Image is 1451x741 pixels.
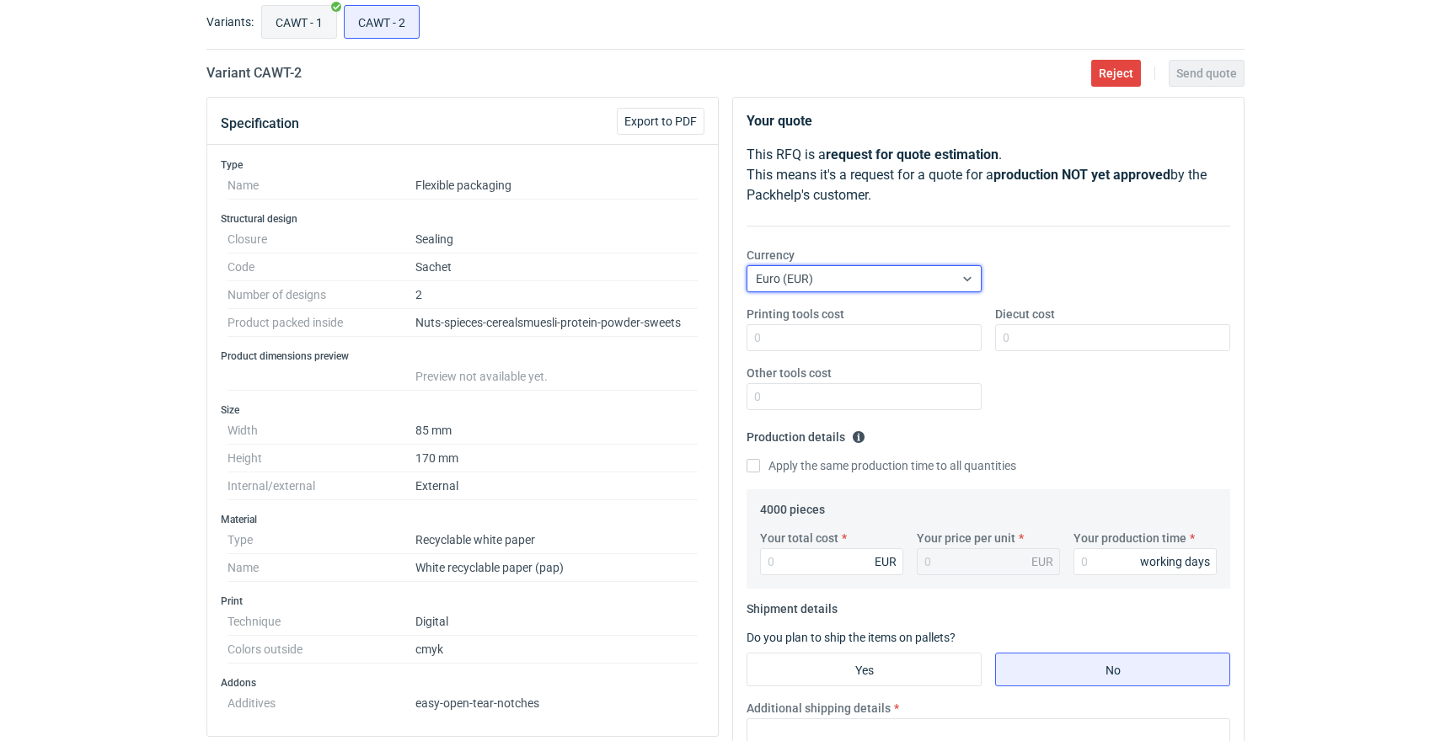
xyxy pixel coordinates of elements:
label: Apply the same production time to all quantities [747,457,1016,474]
label: Variants: [206,13,254,30]
h3: Type [221,158,704,172]
dd: Nuts-spieces-cerealsmuesli-protein-powder-sweets [415,309,698,337]
strong: Your quote [747,113,812,129]
dd: 2 [415,281,698,309]
input: 0 [747,324,982,351]
input: 0 [747,383,982,410]
label: Your production time [1074,530,1186,546]
label: Your total cost [760,530,838,546]
dt: Height [228,445,415,472]
dd: cmyk [415,636,698,664]
legend: Shipment details [747,595,838,616]
dd: External [415,472,698,500]
dt: Internal/external [228,472,415,500]
h3: Size [221,403,704,417]
div: EUR [875,553,897,570]
dt: Technique [228,608,415,636]
strong: production NOT yet approved [993,167,1170,183]
dt: Name [228,554,415,582]
span: Preview not available yet. [415,370,548,383]
label: Additional shipping details [747,700,891,717]
label: Other tools cost [747,365,832,381]
p: This RFQ is a . This means it's a request for a quote for a by the Packhelp's customer. [747,145,1230,205]
button: Specification [221,104,299,144]
input: 0 [760,548,903,575]
label: Your price per unit [917,530,1015,546]
span: Reject [1099,67,1133,79]
span: Export to PDF [624,115,697,127]
input: 0 [1074,548,1217,575]
dt: Closure [228,226,415,253]
dt: Type [228,526,415,554]
label: No [995,653,1230,686]
dd: White recyclable paper (pap) [415,554,698,582]
dd: easy-open-tear-notches [415,690,698,710]
label: Diecut cost [995,306,1055,323]
legend: 4000 pieces [760,496,825,516]
h3: Structural design [221,212,704,226]
label: Yes [747,653,982,686]
dt: Number of designs [228,281,415,309]
dd: 85 mm [415,417,698,445]
label: Do you plan to ship the items on pallets? [747,631,956,644]
label: CAWT - 2 [344,5,420,39]
dt: Code [228,253,415,281]
dd: Flexible packaging [415,172,698,200]
dt: Additives [228,690,415,710]
dd: Digital [415,608,698,636]
dt: Name [228,172,415,200]
h2: Variant CAWT - 2 [206,63,302,83]
dt: Colors outside [228,636,415,664]
span: Send quote [1176,67,1237,79]
dd: Recyclable white paper [415,526,698,554]
dd: Sealing [415,226,698,253]
dd: 170 mm [415,445,698,472]
dd: Sachet [415,253,698,281]
h3: Product dimensions preview [221,349,704,363]
button: Send quote [1169,60,1245,87]
span: Euro (EUR) [756,272,813,285]
h3: Addons [221,676,704,690]
dt: Product packed inside [228,309,415,337]
input: 0 [995,324,1230,351]
h3: Print [221,594,704,608]
div: EUR [1031,553,1053,570]
label: Printing tools cost [747,306,844,323]
dt: Width [228,417,415,445]
h3: Material [221,513,704,526]
button: Reject [1091,60,1141,87]
label: CAWT - 1 [261,5,337,39]
strong: request for quote estimation [826,147,999,163]
label: Currency [747,247,795,264]
div: working days [1140,553,1210,570]
button: Export to PDF [617,108,704,135]
legend: Production details [747,424,865,444]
